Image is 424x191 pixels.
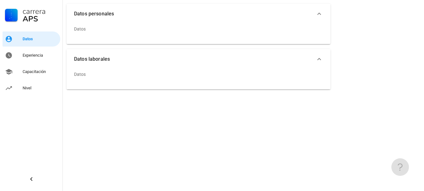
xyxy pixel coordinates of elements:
a: Datos [3,31,60,47]
div: Nivel [23,86,58,91]
button: Datos laborales [67,49,330,69]
div: Carrera [23,8,58,15]
div: Capacitación [23,69,58,74]
a: Experiencia [3,48,60,63]
a: Nivel [3,81,60,96]
span: Datos personales [74,9,315,18]
div: Experiencia [23,53,58,58]
div: Datos [74,21,86,37]
span: Datos laborales [74,55,315,64]
div: APS [23,15,58,23]
div: Datos [74,67,86,82]
button: Datos personales [67,4,330,24]
a: Capacitación [3,64,60,79]
div: Datos [23,37,58,42]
